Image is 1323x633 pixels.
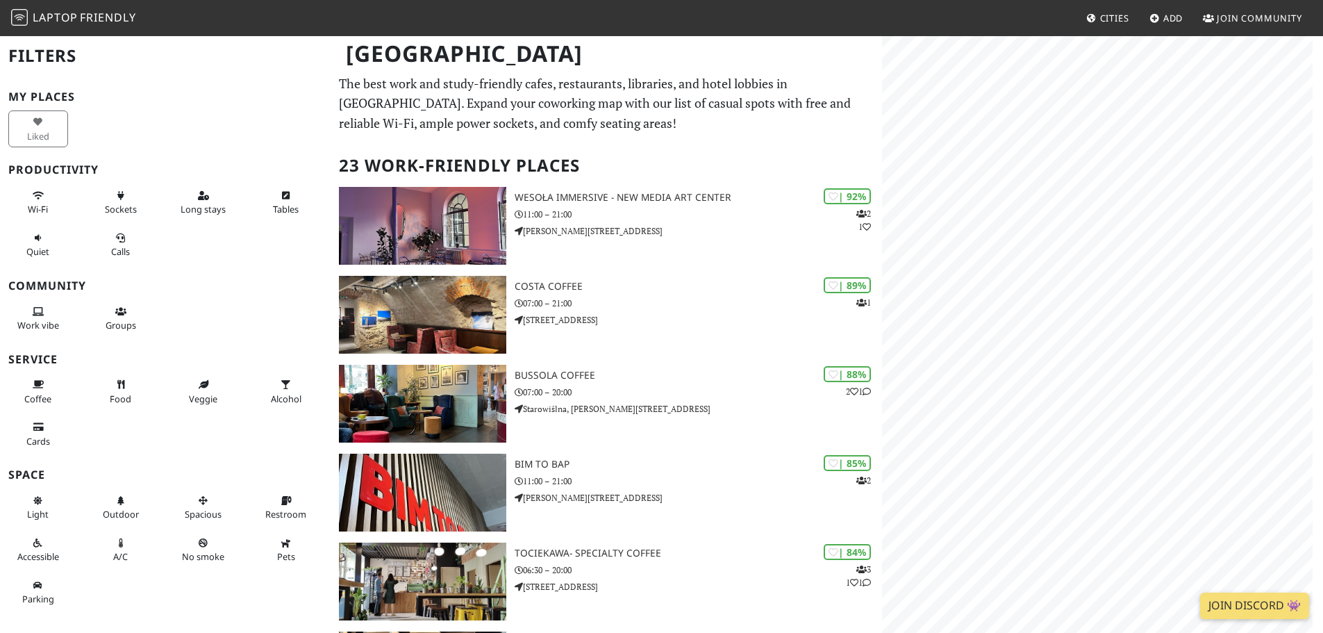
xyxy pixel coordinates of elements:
[515,192,882,204] h3: Wesoła Immersive - New Media Art Center
[331,543,882,620] a: Tociekawa- Specialty Coffee | 84% 311 Tociekawa- Specialty Coffee 06:30 – 20:00 [STREET_ADDRESS]
[174,184,233,221] button: Long stays
[515,281,882,293] h3: Costa Coffee
[1197,6,1308,31] a: Join Community
[846,385,871,398] p: 2 1
[91,300,151,337] button: Groups
[174,532,233,568] button: No smoke
[91,489,151,526] button: Outdoor
[174,489,233,526] button: Spacious
[185,508,222,520] span: Spacious
[182,550,224,563] span: Smoke free
[1144,6,1189,31] a: Add
[515,297,882,310] p: 07:00 – 21:00
[824,188,871,204] div: | 92%
[335,35,879,73] h1: [GEOGRAPHIC_DATA]
[8,532,68,568] button: Accessible
[1081,6,1135,31] a: Cities
[113,550,128,563] span: Air conditioned
[339,145,874,187] h2: 23 Work-Friendly Places
[8,184,68,221] button: Wi-Fi
[1100,12,1129,24] span: Cities
[8,574,68,611] button: Parking
[824,277,871,293] div: | 89%
[26,435,50,447] span: Credit cards
[17,550,59,563] span: Accessible
[105,203,137,215] span: Power sockets
[339,543,506,620] img: Tociekawa- Specialty Coffee
[856,296,871,309] p: 1
[824,544,871,560] div: | 84%
[27,508,49,520] span: Natural light
[91,373,151,410] button: Food
[91,532,151,568] button: A/C
[256,373,316,410] button: Alcohol
[91,227,151,263] button: Calls
[8,468,322,482] h3: Space
[106,319,136,331] span: Group tables
[339,187,506,265] img: Wesoła Immersive - New Media Art Center
[856,474,871,487] p: 2
[11,9,28,26] img: LaptopFriendly
[331,454,882,532] a: BIM TO BAP | 85% 2 BIM TO BAP 11:00 – 21:00 [PERSON_NAME][STREET_ADDRESS]
[271,393,301,405] span: Alcohol
[515,386,882,399] p: 07:00 – 20:00
[11,6,136,31] a: LaptopFriendly LaptopFriendly
[256,532,316,568] button: Pets
[80,10,135,25] span: Friendly
[110,393,131,405] span: Food
[824,455,871,471] div: | 85%
[103,508,139,520] span: Outdoor area
[33,10,78,25] span: Laptop
[26,245,49,258] span: Quiet
[8,300,68,337] button: Work vibe
[111,245,130,258] span: Video/audio calls
[515,224,882,238] p: [PERSON_NAME][STREET_ADDRESS]
[256,489,316,526] button: Restroom
[339,365,506,443] img: Bussola Coffee
[856,207,871,233] p: 2 1
[8,416,68,452] button: Cards
[28,203,48,215] span: Stable Wi-Fi
[515,402,882,416] p: Starowiślna, [PERSON_NAME][STREET_ADDRESS]
[339,276,506,354] img: Costa Coffee
[515,475,882,488] p: 11:00 – 21:00
[8,489,68,526] button: Light
[265,508,306,520] span: Restroom
[277,550,295,563] span: Pet friendly
[17,319,59,331] span: People working
[8,35,322,77] h2: Filters
[515,459,882,470] h3: BIM TO BAP
[8,353,322,366] h3: Service
[256,184,316,221] button: Tables
[181,203,226,215] span: Long stays
[189,393,217,405] span: Veggie
[331,365,882,443] a: Bussola Coffee | 88% 21 Bussola Coffee 07:00 – 20:00 Starowiślna, [PERSON_NAME][STREET_ADDRESS]
[1200,593,1309,619] a: Join Discord 👾
[8,163,322,176] h3: Productivity
[515,491,882,504] p: [PERSON_NAME][STREET_ADDRESS]
[1163,12,1183,24] span: Add
[8,373,68,410] button: Coffee
[8,279,322,293] h3: Community
[22,593,54,605] span: Parking
[515,313,882,327] p: [STREET_ADDRESS]
[1217,12,1302,24] span: Join Community
[8,90,322,104] h3: My Places
[339,74,874,133] p: The best work and study-friendly cafes, restaurants, libraries, and hotel lobbies in [GEOGRAPHIC_...
[24,393,51,405] span: Coffee
[339,454,506,532] img: BIM TO BAP
[515,370,882,381] h3: Bussola Coffee
[331,276,882,354] a: Costa Coffee | 89% 1 Costa Coffee 07:00 – 21:00 [STREET_ADDRESS]
[515,580,882,593] p: [STREET_ADDRESS]
[515,564,882,577] p: 06:30 – 20:00
[91,184,151,221] button: Sockets
[273,203,299,215] span: Work-friendly tables
[846,563,871,589] p: 3 1 1
[331,187,882,265] a: Wesoła Immersive - New Media Art Center | 92% 21 Wesoła Immersive - New Media Art Center 11:00 – ...
[8,227,68,263] button: Quiet
[174,373,233,410] button: Veggie
[515,548,882,559] h3: Tociekawa- Specialty Coffee
[515,208,882,221] p: 11:00 – 21:00
[824,366,871,382] div: | 88%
